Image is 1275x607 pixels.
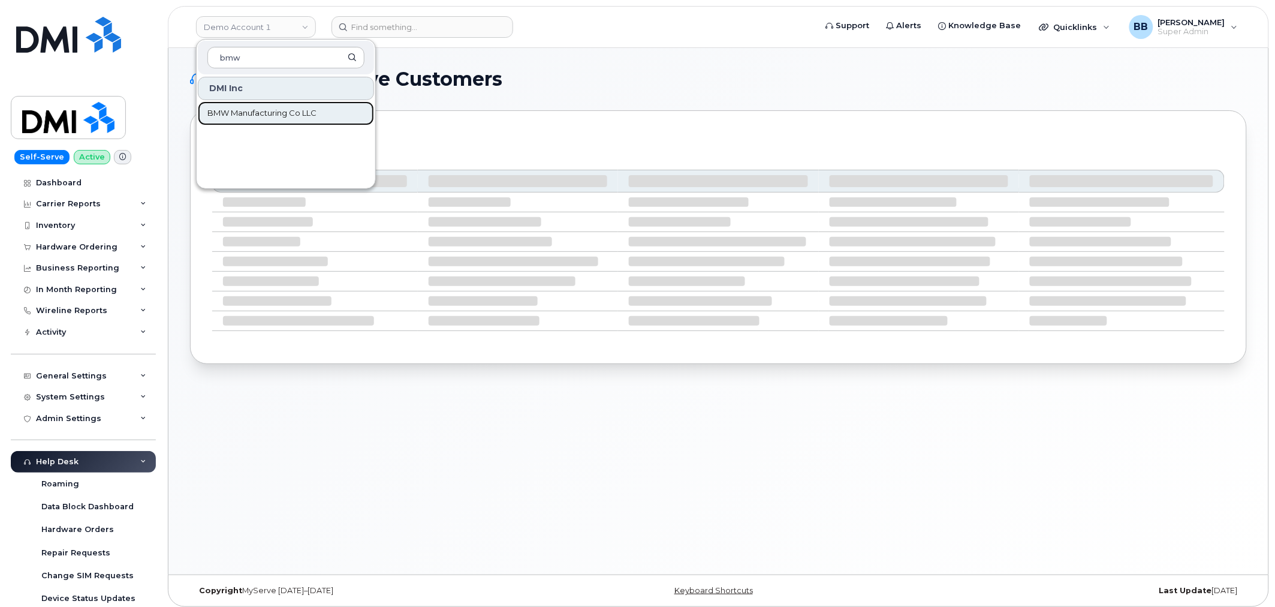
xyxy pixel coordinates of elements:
[199,586,242,595] strong: Copyright
[1159,586,1212,595] strong: Last Update
[207,47,364,68] input: Search
[894,586,1247,596] div: [DATE]
[674,586,753,595] a: Keyboard Shortcuts
[198,77,374,100] div: DMI Inc
[207,107,317,119] span: BMW Manufacturing Co LLC
[198,101,374,125] a: BMW Manufacturing Co LLC
[190,586,542,596] div: MyServe [DATE]–[DATE]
